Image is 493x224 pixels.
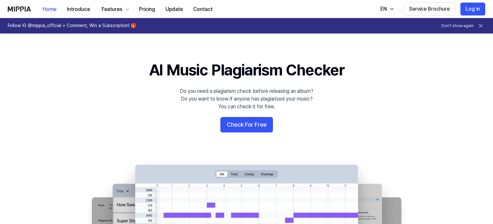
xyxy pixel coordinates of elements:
[188,3,218,16] button: Contact
[8,6,31,12] img: logo
[460,3,485,15] button: Log in
[374,3,398,15] button: EN
[100,5,124,13] div: Features
[180,87,313,111] div: Do you need a plagiarism check before releasing an album? Do you want to know if anyone has plagi...
[134,3,160,16] button: Pricing
[95,3,134,16] button: Features
[62,3,95,16] button: Introduce
[441,23,474,29] button: Don't show again
[220,117,273,132] button: Check For Free
[37,3,62,16] button: Home
[160,0,188,18] a: Update
[149,59,344,81] h1: AI Music Plagiarism Checker
[160,3,188,16] button: Update
[37,0,62,18] a: Home
[404,3,455,15] button: Service Brochure
[379,5,388,13] div: EN
[8,23,136,29] h1: Follow IG @mippia_official + Comment, Win a Subscription! 🎁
